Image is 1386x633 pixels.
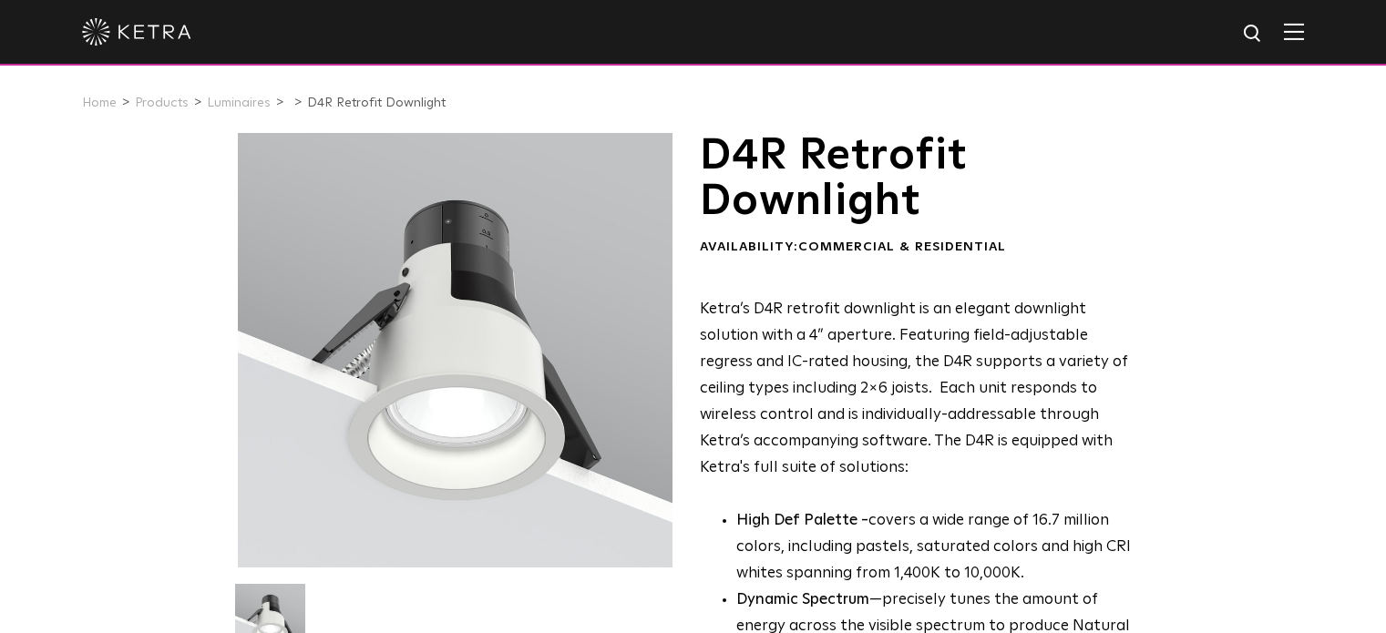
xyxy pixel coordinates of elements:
[1242,23,1265,46] img: search icon
[207,97,271,109] a: Luminaires
[700,133,1144,225] h1: D4R Retrofit Downlight
[700,297,1144,481] p: Ketra’s D4R retrofit downlight is an elegant downlight solution with a 4” aperture. Featuring fie...
[700,239,1144,257] div: Availability:
[1284,23,1304,40] img: Hamburger%20Nav.svg
[736,513,868,528] strong: High Def Palette -
[736,592,869,607] strong: Dynamic Spectrum
[82,97,117,109] a: Home
[135,97,189,109] a: Products
[736,508,1144,587] p: covers a wide range of 16.7 million colors, including pastels, saturated colors and high CRI whit...
[798,240,1006,253] span: Commercial & Residential
[82,18,191,46] img: ketra-logo-2019-white
[307,97,446,109] a: D4R Retrofit Downlight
